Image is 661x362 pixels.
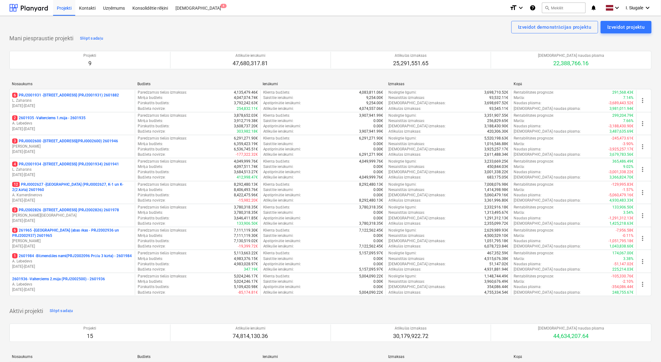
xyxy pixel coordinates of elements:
[234,147,258,152] p: 6,536,745.51€
[12,149,132,154] p: [DATE] - [DATE]
[623,141,634,147] p: -3.90%
[12,121,132,126] p: A. Lebedevs
[624,95,634,100] p: 7.14%
[138,221,165,226] p: Budžeta novirze :
[138,164,163,169] p: Mērķa budžets :
[12,228,132,249] div: 6261965 -[GEOGRAPHIC_DATA] (abas ēkas - PRJ2002936 un PRJ2002937) 2601965[PERSON_NAME][DATE]-[DATE]
[359,159,383,164] p: 4,049,999.76€
[388,129,421,134] p: Atlikušās izmaksas :
[610,221,634,226] p: 1,425,218.63€
[610,152,634,157] p: 3,679,783.56€
[138,193,170,198] p: Pārskatīts budžets :
[388,182,417,187] p: Noslēgtie līgumi :
[613,90,634,95] p: 291,568.43€
[359,113,383,118] p: 3,907,941.99€
[263,136,290,141] p: Klienta budžets :
[485,90,509,95] p: 3,698,710.52€
[542,2,586,13] button: Meklēt
[610,129,634,134] p: 3,487,635.69€
[263,221,294,226] p: Atlikušie ienākumi :
[514,90,554,95] p: Rentabilitātes prognoze :
[83,60,96,67] p: 9
[388,90,417,95] p: Noslēgtie līgumi :
[12,208,17,213] span: 3
[12,253,132,269] div: 12601984 -Blūmendāles nami(PRJ2002096 Prūšu 3 kārta) - 2601984A. Lebedevs[DATE]-[DATE]
[608,23,645,31] div: Izveidot projektu
[639,120,647,127] span: more_vert
[373,233,383,238] p: 0.00€
[388,205,417,210] p: Noslēgtie līgumi :
[12,198,132,203] p: [DATE] - [DATE]
[518,23,591,31] div: Izveidot demonstrācijas projektu
[263,210,294,215] p: Saistītie ienākumi :
[514,100,542,106] p: Naudas plūsma :
[234,169,258,175] p: 3,684,513.27€
[373,164,383,169] p: 0.00€
[514,106,581,111] p: [DEMOGRAPHIC_DATA] naudas plūsma :
[234,233,258,238] p: 7,111,119.30€
[359,198,383,203] p: 8,292,480.13€
[610,106,634,111] p: 3,981,011.94€
[234,210,258,215] p: 3,780,318.35€
[138,169,170,175] p: Pārskatīts budžets :
[138,182,187,187] p: Paredzamās tiešās izmaksas :
[388,95,425,100] p: Nesaistītās izmaksas :
[609,193,634,198] p: -5,060,479.16€
[609,147,634,152] p: -3,925,257.17€
[359,90,383,95] p: 4,083,811.06€
[220,4,227,8] span: 4
[373,216,383,221] p: 0.00€
[237,175,258,180] p: 412,998.47€
[388,113,417,118] p: Noslēgtie līgumi :
[12,228,132,238] p: 261965 - [GEOGRAPHIC_DATA] (abas ēkas - PRJ2002936 un PRJ2002937) 2601965
[138,238,170,244] p: Pārskatīts budžets :
[238,198,258,203] p: -15,982.20€
[490,106,509,111] p: 93,545.11€
[83,53,96,58] p: Projekti
[514,210,525,215] p: Marža :
[366,100,383,106] p: 9,254.00€
[237,129,258,134] p: 303,982.18€
[514,136,554,141] p: Rentabilitātes prognoze :
[12,282,132,287] p: A. Lebedevs
[12,238,132,244] p: [PERSON_NAME]
[388,100,446,106] p: [DEMOGRAPHIC_DATA] izmaksas :
[359,152,383,157] p: 6,291,271.90€
[234,159,258,164] p: 4,049,999.76€
[12,182,132,193] p: PRJ0002627 - [GEOGRAPHIC_DATA] (PRJ0002627, K-1 un K-2(2.kārta) 2601960
[12,182,132,203] div: 12PRJ0002627 -[GEOGRAPHIC_DATA] (PRJ0002627, K-1 un K-2(2.kārta) 2601960A. Kamerdinerovs[DATE]-[D...
[12,172,132,178] p: [DATE] - [DATE]
[234,90,258,95] p: 4,135,479.46€
[609,169,634,175] p: -3,001,338.22€
[623,187,634,193] p: -1.57%
[263,205,290,210] p: Klienta budžets :
[373,141,383,147] p: 0.00€
[234,193,258,198] p: 8,422,475.96€
[388,169,446,175] p: [DEMOGRAPHIC_DATA] izmaksas :
[485,141,509,147] p: 1,016,546.88€
[514,187,525,193] p: Marža :
[388,159,417,164] p: Noslēgtie līgumi :
[517,4,525,12] i: keyboard_arrow_down
[359,228,383,233] p: 7,122,562.45€
[234,118,258,124] p: 3,912,719.38€
[138,106,165,111] p: Budžeta novirze :
[511,21,598,33] button: Izveidot demonstrācijas projektu
[538,60,604,67] p: 22,388,766.16
[601,21,652,33] button: Izveidot projektu
[138,233,163,238] p: Mērķa budžets :
[234,113,258,118] p: 3,878,652.03€
[263,233,294,238] p: Saistītie ienākumi :
[12,82,132,86] div: Nosaukums
[234,100,258,106] p: 3,792,242.63€
[388,152,421,157] p: Atlikušās izmaksas :
[138,141,163,147] p: Mērķa budžets :
[234,164,258,169] p: 4,097,511.74€
[138,159,187,164] p: Paredzamās tiešās izmaksas :
[624,210,634,215] p: 3.54%
[514,95,525,100] p: Marža :
[12,93,132,109] div: 6PRJ2001931 -[STREET_ADDRESS] (PRJ2001931) 2601882L. Zaharāns[DATE]-[DATE]
[514,118,525,124] p: Marža :
[485,210,509,215] p: 1,313,495.67€
[388,198,421,203] p: Atlikušās izmaksas :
